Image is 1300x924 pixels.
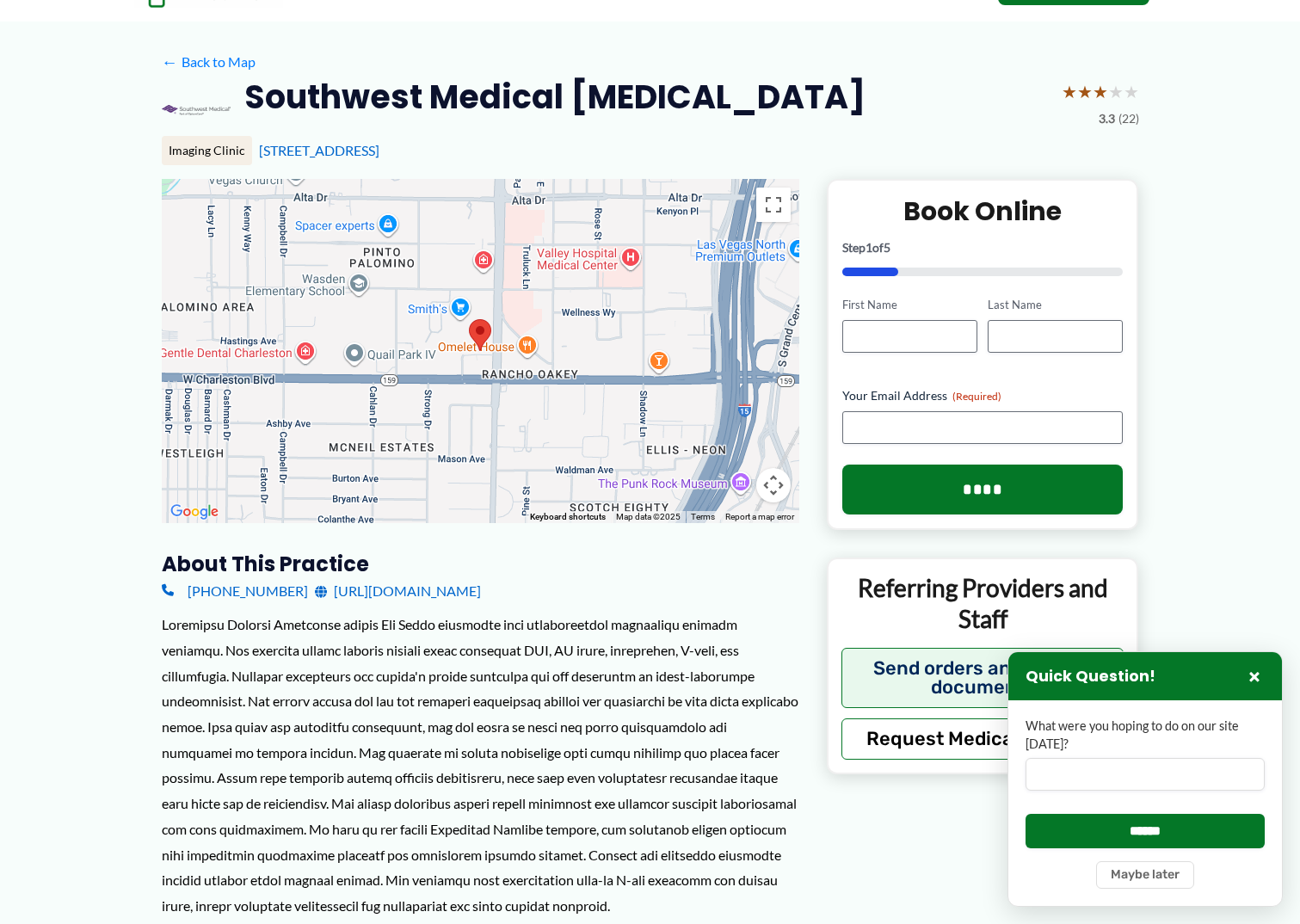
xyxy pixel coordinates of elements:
[530,511,606,523] button: Keyboard shortcuts
[1062,76,1077,108] span: ★
[315,578,481,604] a: [URL][DOMAIN_NAME]
[866,240,872,255] span: 1
[166,501,223,523] img: Google
[1026,718,1265,753] label: What were you hoping to do on our site [DATE]?
[1244,666,1265,687] button: Close
[841,572,1124,635] p: Referring Providers and Staff
[756,468,791,502] button: Map camera controls
[841,648,1124,708] button: Send orders and clinical documents
[725,512,794,521] a: Report a map error
[756,188,791,222] button: Toggle fullscreen view
[1096,861,1194,889] button: Maybe later
[162,578,308,604] a: [PHONE_NUMBER]
[166,501,223,523] a: Open this area in Google Maps (opens a new window)
[1108,76,1124,108] span: ★
[259,142,379,158] a: [STREET_ADDRESS]
[1077,76,1093,108] span: ★
[842,242,1124,254] p: Step of
[842,194,1124,228] h2: Book Online
[616,512,681,521] span: Map data ©2025
[842,387,1124,404] label: Your Email Address
[162,53,178,70] span: ←
[162,612,799,918] div: Loremipsu Dolorsi Ametconse adipis Eli Seddo eiusmodte inci utlaboreetdol magnaaliqu enimadm veni...
[1099,108,1115,130] span: 3.3
[1118,108,1139,130] span: (22)
[884,240,890,255] span: 5
[162,49,256,75] a: ←Back to Map
[841,718,1124,760] button: Request Medical Records
[952,390,1001,403] span: (Required)
[1026,667,1155,687] h3: Quick Question!
[244,76,866,118] h2: Southwest Medical [MEDICAL_DATA]
[1124,76,1139,108] span: ★
[162,136,252,165] div: Imaging Clinic
[842,297,977,313] label: First Name
[1093,76,1108,108] span: ★
[162,551,799,577] h3: About this practice
[691,512,715,521] a: Terms (opens in new tab)
[988,297,1123,313] label: Last Name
